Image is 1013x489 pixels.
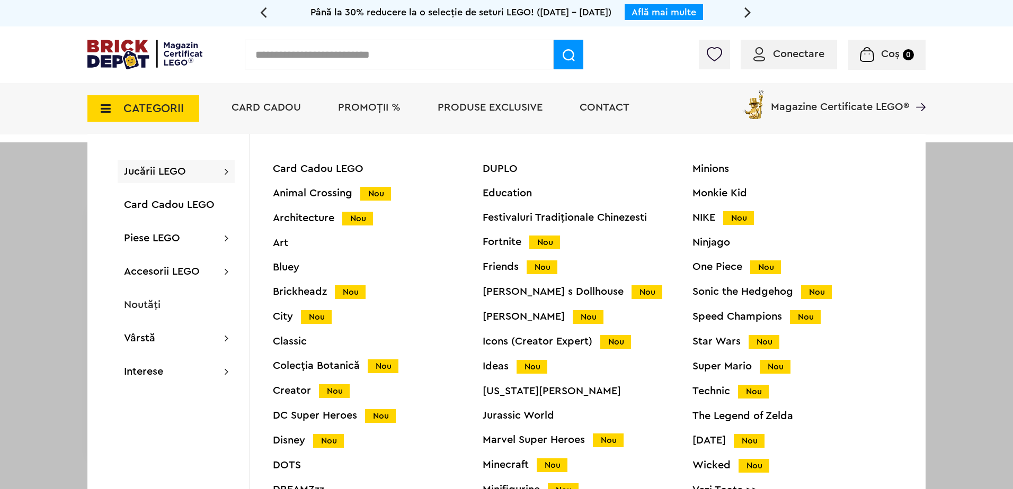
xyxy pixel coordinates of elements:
a: Contact [580,102,629,113]
span: Coș [881,49,900,59]
a: Conectare [753,49,824,59]
span: Până la 30% reducere la o selecție de seturi LEGO! ([DATE] - [DATE]) [310,7,611,17]
a: Află mai multe [632,7,696,17]
a: PROMOȚII % [338,102,401,113]
small: 0 [903,49,914,60]
a: Produse exclusive [438,102,543,113]
a: Card Cadou [232,102,301,113]
span: Conectare [773,49,824,59]
a: Magazine Certificate LEGO® [909,88,926,98]
span: Magazine Certificate LEGO® [771,88,909,112]
span: CATEGORII [123,103,184,114]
